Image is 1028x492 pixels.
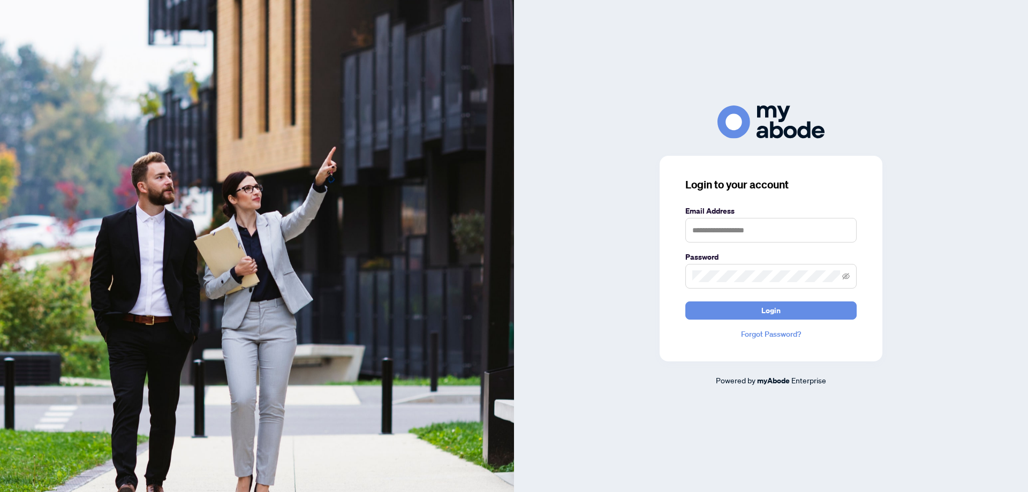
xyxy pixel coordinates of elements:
[757,375,790,387] a: myAbode
[685,328,857,340] a: Forgot Password?
[842,273,850,280] span: eye-invisible
[685,177,857,192] h3: Login to your account
[791,375,826,385] span: Enterprise
[685,205,857,217] label: Email Address
[685,251,857,263] label: Password
[717,105,825,138] img: ma-logo
[716,375,755,385] span: Powered by
[761,302,781,319] span: Login
[685,301,857,320] button: Login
